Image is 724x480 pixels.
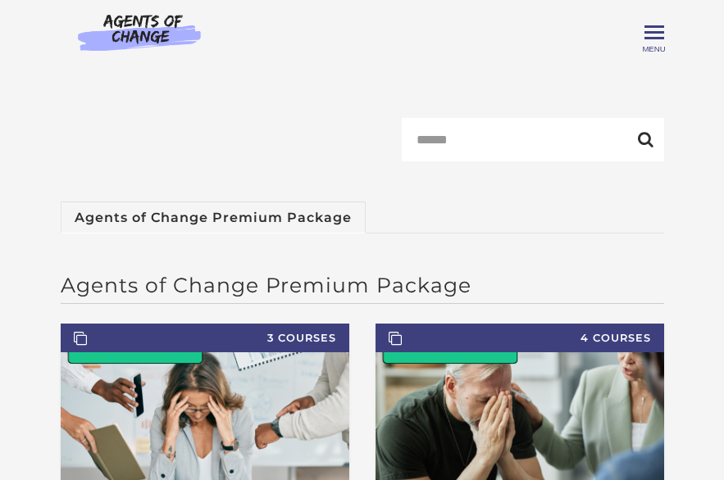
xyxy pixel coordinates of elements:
[644,31,664,34] span: Toggle menu
[376,324,664,352] span: 4 Courses
[642,44,665,53] span: Menu
[61,13,218,51] img: Agents of Change Logo
[61,273,664,297] h2: Agents of Change Premium Package
[644,23,664,43] button: Toggle menu Menu
[61,324,349,352] span: 3 Courses
[61,202,366,233] a: Agents of Change Premium Package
